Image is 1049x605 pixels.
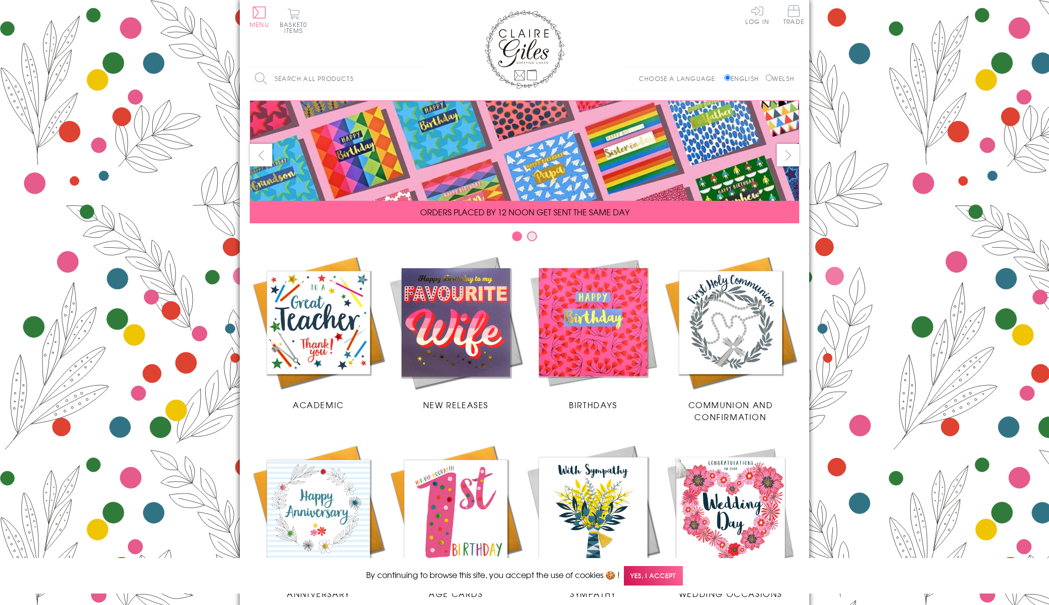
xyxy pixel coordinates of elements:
button: Carousel Page 1 (Current Slide) [512,231,522,241]
a: Log In [745,5,769,24]
a: Wedding Occasions [662,443,799,600]
input: Search [415,67,425,90]
span: Yes, I accept [624,566,683,586]
a: Trade [783,5,804,26]
button: Menu [250,6,269,27]
span: 0 items [284,20,307,35]
label: English [724,74,764,83]
a: Academic [250,254,387,411]
span: Menu [250,20,269,29]
button: Carousel Page 2 [527,231,537,241]
button: next [777,144,799,166]
span: ORDERS PLACED BY 12 NOON GET SENT THE SAME DAY [420,206,629,218]
a: Anniversary [250,443,387,600]
a: New Releases [387,254,524,411]
a: Sympathy [524,443,662,600]
a: Age Cards [387,443,524,600]
span: Academic [293,399,344,411]
span: Communion and Confirmation [688,399,773,423]
button: Basket0 items [280,8,307,33]
button: prev [250,144,272,166]
div: Carousel Pagination [250,231,799,246]
input: Welsh [766,74,772,81]
input: English [724,74,731,81]
span: Trade [783,5,804,24]
a: Birthdays [524,254,662,411]
a: Communion and Confirmation [662,254,799,423]
input: Search all products [250,67,425,90]
p: Choose a language: [639,74,722,83]
span: Birthdays [569,399,617,411]
img: Claire Giles Greetings Cards [485,10,564,89]
label: Welsh [766,74,794,83]
span: New Releases [423,399,489,411]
